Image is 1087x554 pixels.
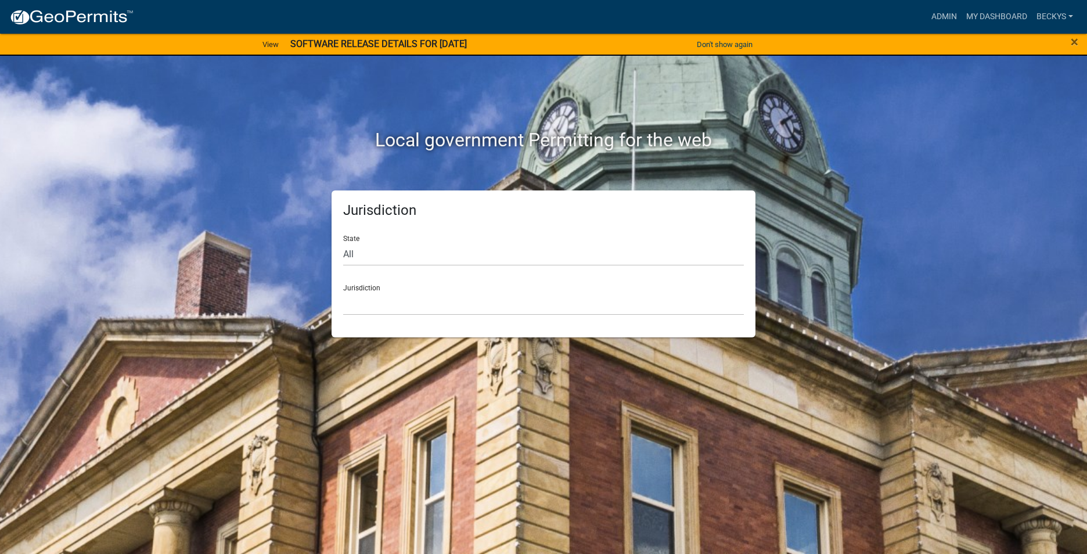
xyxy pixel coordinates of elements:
a: beckys [1032,6,1078,28]
span: × [1071,34,1078,50]
h5: Jurisdiction [343,202,744,219]
button: Don't show again [692,35,757,54]
a: View [258,35,283,54]
button: Close [1071,35,1078,49]
a: Admin [927,6,962,28]
a: My Dashboard [962,6,1032,28]
strong: SOFTWARE RELEASE DETAILS FOR [DATE] [290,38,467,49]
h2: Local government Permitting for the web [221,129,866,151]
